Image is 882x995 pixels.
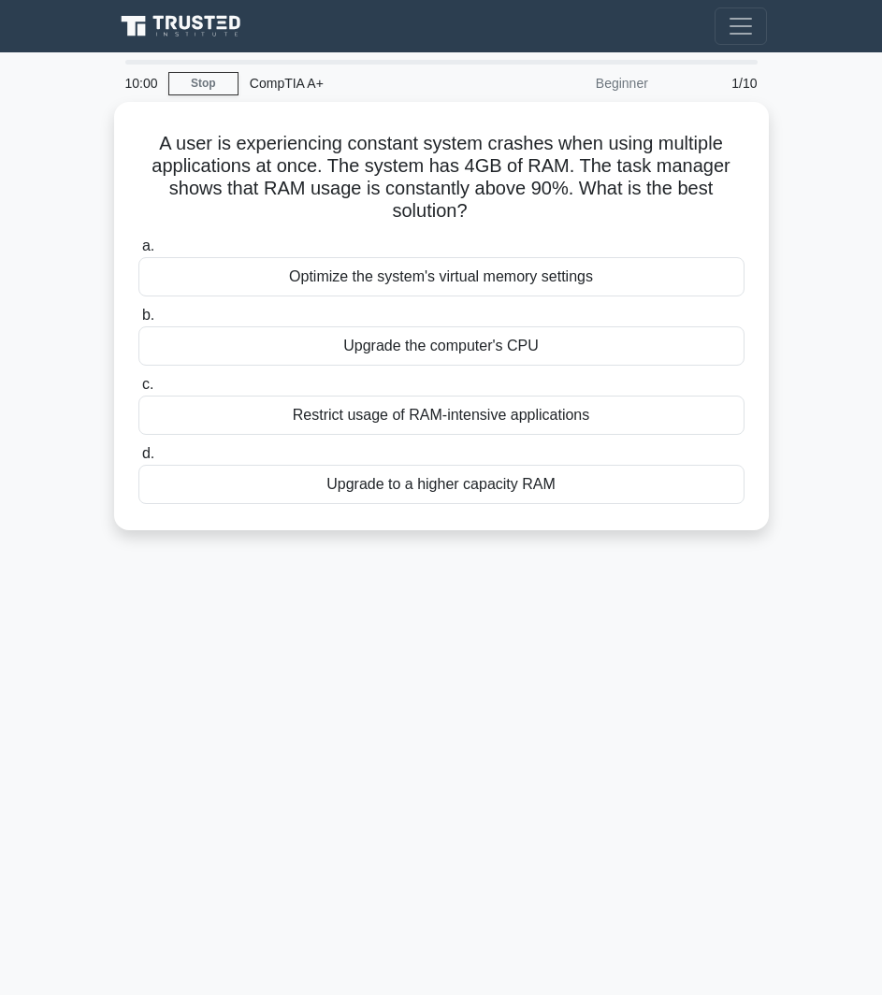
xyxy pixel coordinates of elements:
span: c. [142,376,153,392]
div: 10:00 [114,65,168,102]
div: Upgrade to a higher capacity RAM [138,465,745,504]
span: a. [142,238,154,253]
h5: A user is experiencing constant system crashes when using multiple applications at once. The syst... [137,132,746,224]
div: 1/10 [659,65,769,102]
button: Toggle navigation [715,7,767,45]
div: CompTIA A+ [239,65,496,102]
span: b. [142,307,154,323]
div: Optimize the system's virtual memory settings [138,257,745,296]
div: Restrict usage of RAM-intensive applications [138,396,745,435]
div: Beginner [496,65,659,102]
span: d. [142,445,154,461]
div: Upgrade the computer's CPU [138,326,745,366]
a: Stop [168,72,239,95]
